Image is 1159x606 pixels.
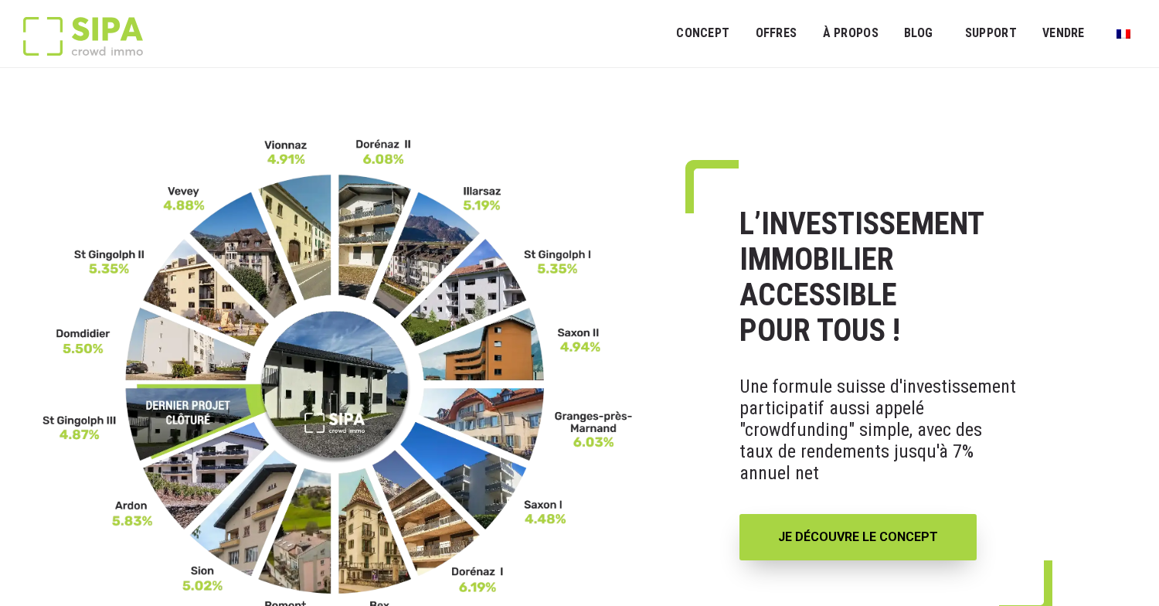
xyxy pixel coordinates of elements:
[739,206,1018,349] h1: L’INVESTISSEMENT IMMOBILIER ACCESSIBLE POUR TOUS !
[666,16,739,51] a: Concept
[745,16,807,51] a: OFFRES
[1106,19,1140,48] a: Passer à
[1032,16,1095,51] a: VENDRE
[676,14,1136,53] nav: Menu principal
[812,16,889,51] a: À PROPOS
[955,16,1027,51] a: SUPPORT
[739,514,977,560] a: JE DÉCOUVRE LE CONCEPT
[1117,29,1130,39] img: Français
[894,16,943,51] a: Blog
[739,364,1018,495] p: Une formule suisse d'investissement participatif aussi appelé "crowdfunding" simple, avec des tau...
